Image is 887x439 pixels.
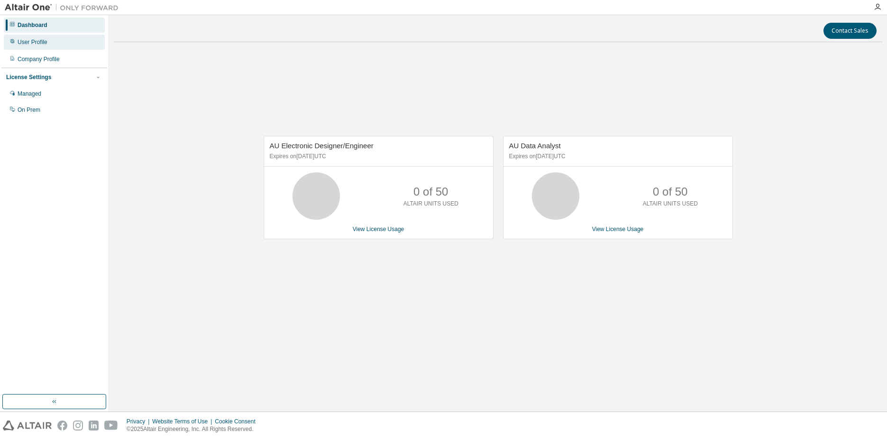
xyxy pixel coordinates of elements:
div: Dashboard [18,21,47,29]
p: ALTAIR UNITS USED [643,200,698,208]
span: AU Electronic Designer/Engineer [270,142,374,150]
div: User Profile [18,38,47,46]
p: Expires on [DATE] UTC [270,152,485,161]
p: © 2025 Altair Engineering, Inc. All Rights Reserved. [127,425,261,433]
a: View License Usage [353,226,404,233]
p: Expires on [DATE] UTC [509,152,724,161]
img: altair_logo.svg [3,421,52,430]
div: On Prem [18,106,40,114]
button: Contact Sales [823,23,877,39]
p: ALTAIR UNITS USED [403,200,458,208]
img: Altair One [5,3,123,12]
div: License Settings [6,73,51,81]
img: linkedin.svg [89,421,99,430]
div: Managed [18,90,41,98]
div: Privacy [127,418,152,425]
div: Company Profile [18,55,60,63]
p: 0 of 50 [653,184,687,200]
img: facebook.svg [57,421,67,430]
span: AU Data Analyst [509,142,561,150]
div: Cookie Consent [215,418,261,425]
img: instagram.svg [73,421,83,430]
a: View License Usage [592,226,644,233]
div: Website Terms of Use [152,418,215,425]
img: youtube.svg [104,421,118,430]
p: 0 of 50 [413,184,448,200]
